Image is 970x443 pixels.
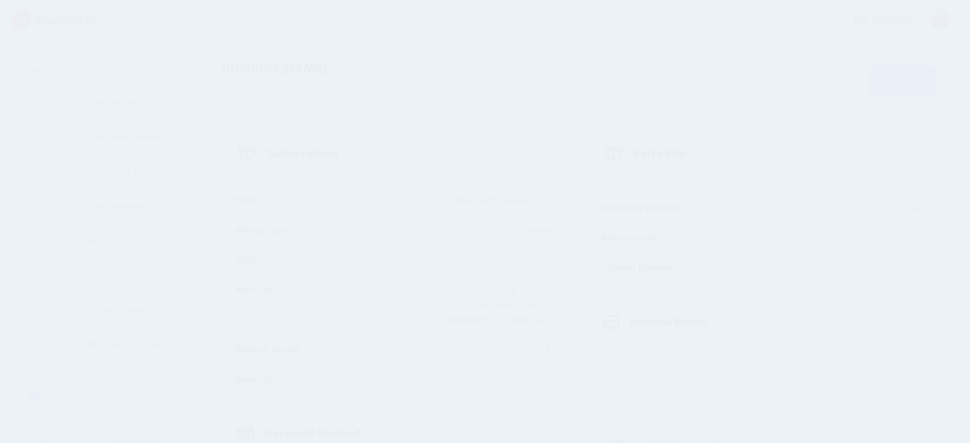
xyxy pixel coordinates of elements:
a: Blog Branding Templates [82,370,176,402]
div: Active [396,252,567,267]
a: Team Members [82,198,176,229]
a: Account Summary [82,60,176,92]
a: My Account [841,5,951,36]
a: Purchased Add-ons [82,163,176,195]
p: Additional information about this user. [604,164,921,177]
div: 4-in-1 [DATE][DATE] Sale 2023 x 1 Upgrade to Solo x 1 Missinglettr LTD Special x 1 [339,282,566,326]
b: Custom Domain: [601,262,675,273]
b: Missinglettr Special 2025 [345,166,458,177]
b: Referring Domain: [601,202,681,213]
div: Monthly [396,222,567,237]
h4: Connected Social Accounts [589,406,936,420]
a: Articles [82,266,176,298]
span: 0 [551,374,557,384]
button: Actions [869,66,936,95]
img: Missinglettr [12,10,98,31]
b: Referral Credit: [235,344,301,354]
b: Add-ons: [235,284,276,295]
a: Blogs [82,232,176,264]
a: User Admin Actions [82,129,176,161]
h4: Extra Info [604,145,686,161]
b: Status: [235,254,265,265]
a: Content Sources [82,301,176,333]
b: Plan: [235,194,256,205]
b: Referrals: [235,374,277,384]
span: [PERSON_NAME] [222,62,692,75]
a: Add Note [859,311,921,334]
div: Missinglettr Special 2025 [339,192,566,207]
span: [EMAIL_ADDRESS][DOMAIN_NAME] [222,81,692,98]
a: Edit User Record [82,94,176,126]
img: menu.png [29,70,42,82]
h4: Subscription [237,145,338,161]
div: N/A [705,260,933,275]
b: Billing Cycle: [235,224,291,235]
h4: Internal Notes [604,314,709,329]
div: No notes [604,338,921,364]
div: N/A [705,200,933,215]
h4: Payment Method [237,425,360,440]
a: Blog Social Accounts [82,335,176,367]
p: You are subscribed to the plan. [237,164,554,178]
div: $0 [396,342,567,356]
b: Referring URL: [601,232,665,243]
